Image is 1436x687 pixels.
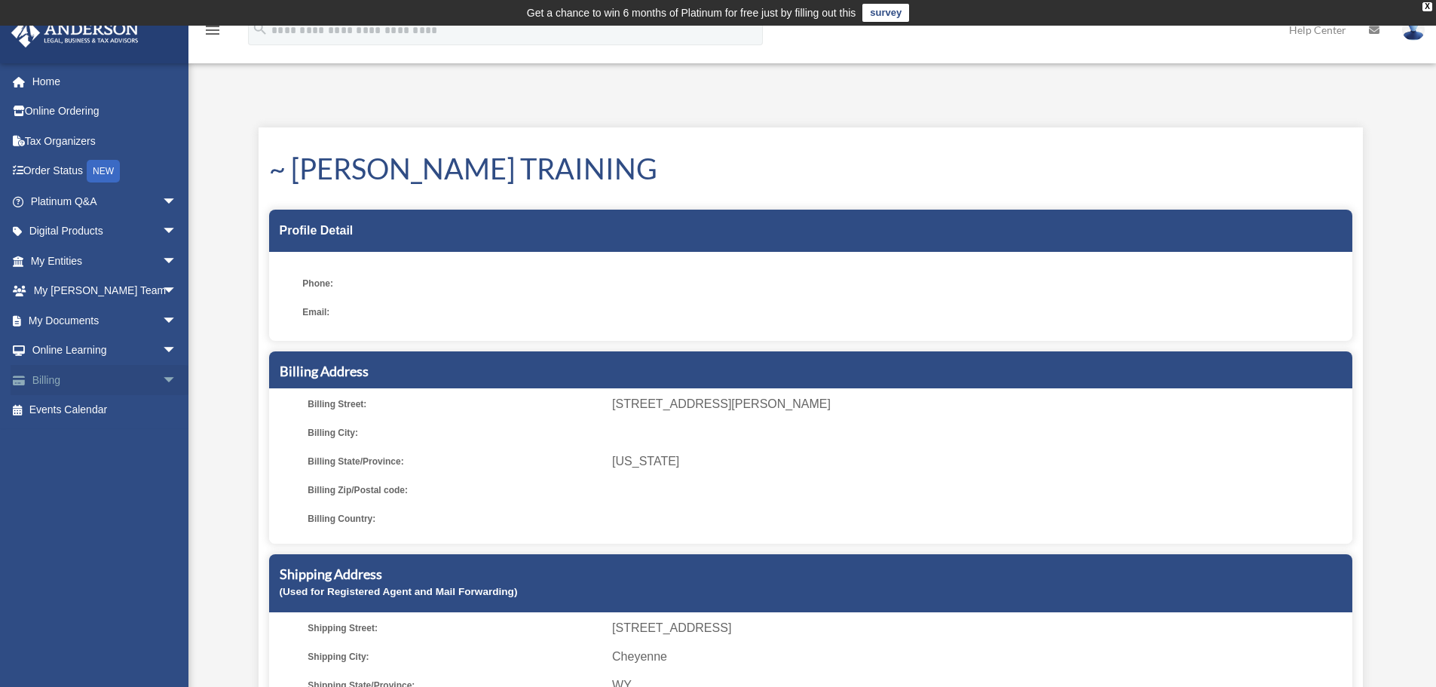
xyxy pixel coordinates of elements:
[527,4,856,22] div: Get a chance to win 6 months of Platinum for free just by filling out this
[162,246,192,277] span: arrow_drop_down
[612,451,1346,472] span: [US_STATE]
[612,618,1346,639] span: [STREET_ADDRESS]
[280,565,1342,584] h5: Shipping Address
[302,273,596,294] span: Phone:
[11,216,200,247] a: Digital Productsarrow_drop_down
[11,336,200,366] a: Online Learningarrow_drop_down
[204,21,222,39] i: menu
[308,646,602,667] span: Shipping City:
[162,365,192,396] span: arrow_drop_down
[612,646,1346,667] span: Cheyenne
[308,394,602,415] span: Billing Street:
[252,20,268,37] i: search
[308,618,602,639] span: Shipping Street:
[11,395,200,425] a: Events Calendar
[280,362,1342,381] h5: Billing Address
[308,480,602,501] span: Billing Zip/Postal code:
[11,246,200,276] a: My Entitiesarrow_drop_down
[162,276,192,307] span: arrow_drop_down
[162,186,192,217] span: arrow_drop_down
[11,66,200,97] a: Home
[7,18,143,48] img: Anderson Advisors Platinum Portal
[612,394,1346,415] span: [STREET_ADDRESS][PERSON_NAME]
[204,26,222,39] a: menu
[11,156,200,187] a: Order StatusNEW
[11,276,200,306] a: My [PERSON_NAME] Teamarrow_drop_down
[862,4,909,22] a: survey
[162,305,192,336] span: arrow_drop_down
[11,97,200,127] a: Online Ordering
[269,210,1352,252] div: Profile Detail
[162,216,192,247] span: arrow_drop_down
[269,149,1352,189] h1: ~ [PERSON_NAME] TRAINING
[280,586,518,597] small: (Used for Registered Agent and Mail Forwarding)
[162,336,192,367] span: arrow_drop_down
[11,186,200,216] a: Platinum Q&Aarrow_drop_down
[1422,2,1432,11] div: close
[1402,19,1425,41] img: User Pic
[87,160,120,182] div: NEW
[11,305,200,336] a: My Documentsarrow_drop_down
[11,365,200,395] a: Billingarrow_drop_down
[11,126,200,156] a: Tax Organizers
[308,451,602,472] span: Billing State/Province:
[302,302,596,323] span: Email:
[308,508,602,529] span: Billing Country:
[308,422,602,443] span: Billing City:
